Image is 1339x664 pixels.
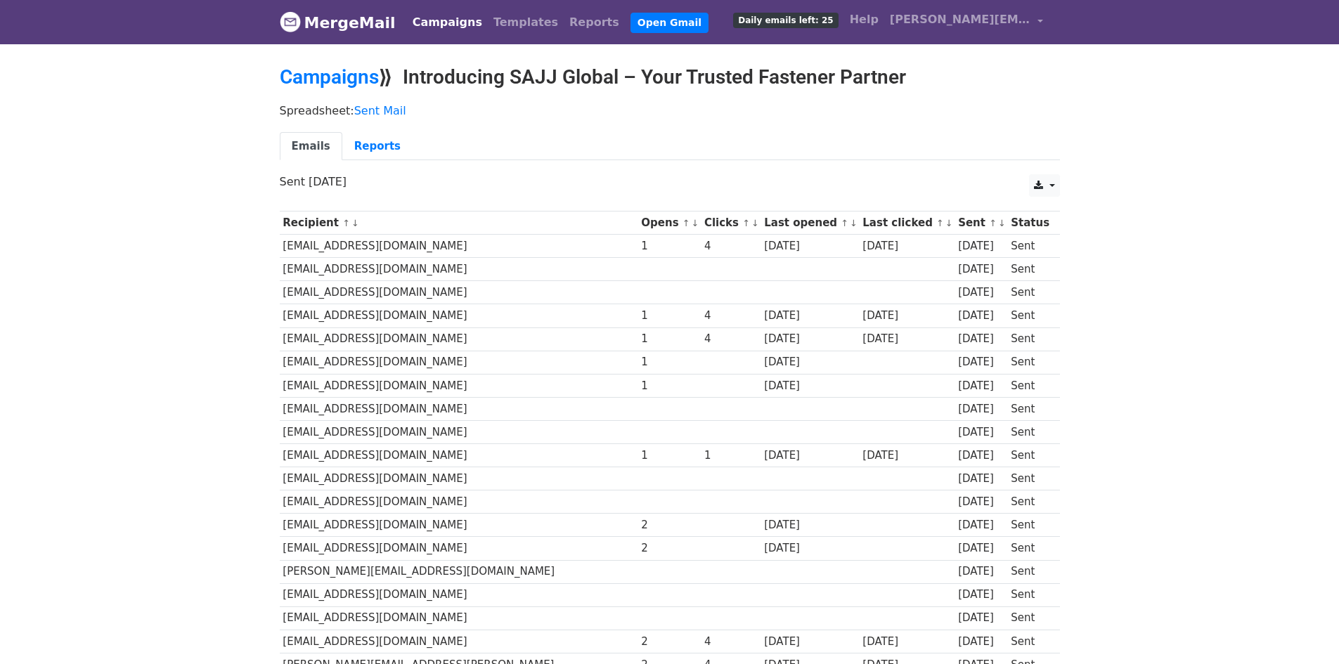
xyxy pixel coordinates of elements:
div: [DATE] [862,634,951,650]
div: 2 [641,634,697,650]
div: 1 [641,354,697,370]
div: [DATE] [862,331,951,347]
div: 1 [641,238,697,254]
span: [PERSON_NAME][EMAIL_ADDRESS][DOMAIN_NAME] [890,11,1030,28]
td: [EMAIL_ADDRESS][DOMAIN_NAME] [280,397,638,420]
th: Last opened [761,211,859,235]
div: [DATE] [764,238,855,254]
p: Sent [DATE] [280,174,1060,189]
th: Sent [955,211,1007,235]
td: [EMAIL_ADDRESS][DOMAIN_NAME] [280,374,638,397]
td: [EMAIL_ADDRESS][DOMAIN_NAME] [280,281,638,304]
td: Sent [1007,304,1052,327]
a: ↑ [989,218,997,228]
div: [DATE] [958,494,1004,510]
a: Reports [342,132,413,161]
a: Help [844,6,884,34]
div: [DATE] [958,564,1004,580]
a: Open Gmail [630,13,709,33]
td: Sent [1007,537,1052,560]
a: ↓ [751,218,759,228]
th: Recipient [280,211,638,235]
th: Last clicked [860,211,955,235]
div: [DATE] [958,331,1004,347]
h2: ⟫ Introducing SAJJ Global – Your Trusted Fastener Partner [280,65,1060,89]
div: 4 [704,634,758,650]
a: Campaigns [280,65,379,89]
td: [EMAIL_ADDRESS][DOMAIN_NAME] [280,235,638,258]
div: [DATE] [862,308,951,324]
td: Sent [1007,467,1052,490]
th: Clicks [701,211,761,235]
div: [DATE] [764,308,855,324]
div: [DATE] [958,634,1004,650]
div: [DATE] [958,471,1004,487]
img: MergeMail logo [280,11,301,32]
td: [EMAIL_ADDRESS][DOMAIN_NAME] [280,583,638,606]
div: [DATE] [958,424,1004,441]
td: [EMAIL_ADDRESS][DOMAIN_NAME] [280,514,638,537]
div: [DATE] [958,401,1004,417]
a: ↑ [841,218,848,228]
div: [DATE] [764,354,855,370]
td: Sent [1007,583,1052,606]
div: [DATE] [862,238,951,254]
td: [EMAIL_ADDRESS][DOMAIN_NAME] [280,258,638,281]
div: [DATE] [958,308,1004,324]
td: [EMAIL_ADDRESS][DOMAIN_NAME] [280,467,638,490]
div: [DATE] [764,634,855,650]
div: [DATE] [764,540,855,556]
div: 2 [641,540,697,556]
div: [DATE] [958,378,1004,394]
div: 4 [704,331,758,347]
div: 1 [641,331,697,347]
div: [DATE] [764,331,855,347]
div: [DATE] [958,517,1004,533]
div: [DATE] [764,448,855,464]
div: [DATE] [958,238,1004,254]
td: Sent [1007,444,1052,467]
a: ↓ [945,218,953,228]
div: [DATE] [958,610,1004,626]
a: Reports [564,8,625,37]
p: Spreadsheet: [280,103,1060,118]
td: Sent [1007,235,1052,258]
div: [DATE] [764,517,855,533]
td: [EMAIL_ADDRESS][DOMAIN_NAME] [280,537,638,560]
div: 1 [704,448,758,464]
div: [DATE] [958,540,1004,556]
div: [DATE] [958,587,1004,603]
div: 1 [641,378,697,394]
th: Opens [638,211,701,235]
td: Sent [1007,374,1052,397]
th: Status [1007,211,1052,235]
td: Sent [1007,397,1052,420]
div: 2 [641,517,697,533]
td: Sent [1007,514,1052,537]
a: ↓ [850,218,858,228]
td: Sent [1007,420,1052,443]
a: Campaigns [407,8,488,37]
td: [EMAIL_ADDRESS][DOMAIN_NAME] [280,420,638,443]
a: ↓ [351,218,359,228]
a: Emails [280,132,342,161]
div: [DATE] [958,261,1004,278]
a: ↓ [998,218,1006,228]
a: [PERSON_NAME][EMAIL_ADDRESS][DOMAIN_NAME] [884,6,1049,39]
td: Sent [1007,281,1052,304]
a: ↑ [342,218,350,228]
a: MergeMail [280,8,396,37]
div: [DATE] [862,448,951,464]
div: 4 [704,238,758,254]
div: 1 [641,308,697,324]
td: [EMAIL_ADDRESS][DOMAIN_NAME] [280,351,638,374]
td: Sent [1007,351,1052,374]
td: Sent [1007,258,1052,281]
td: Sent [1007,630,1052,653]
td: Sent [1007,606,1052,630]
a: ↑ [936,218,944,228]
a: Templates [488,8,564,37]
td: Sent [1007,327,1052,351]
a: ↑ [683,218,690,228]
div: 4 [704,308,758,324]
